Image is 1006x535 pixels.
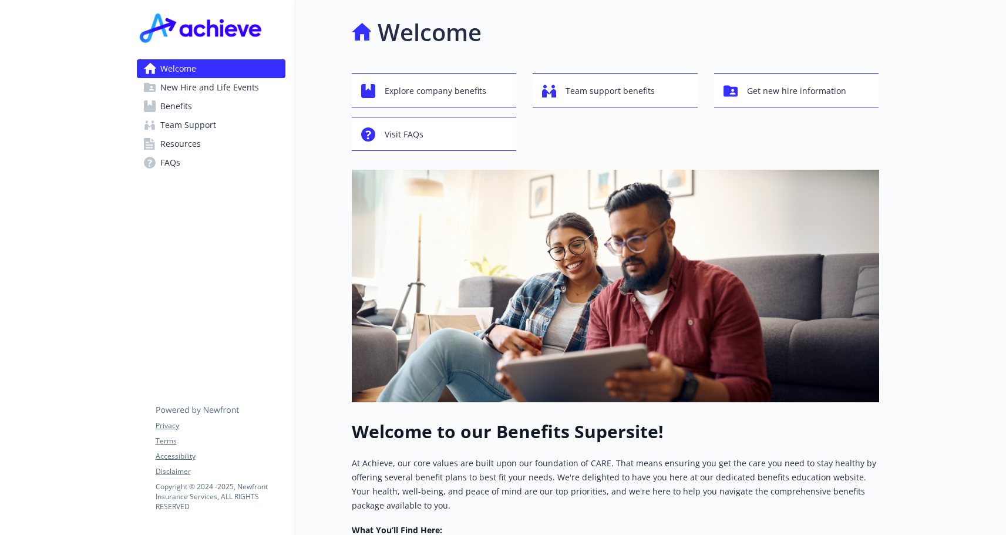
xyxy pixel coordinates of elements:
[137,97,285,116] a: Benefits
[160,116,216,134] span: Team Support
[566,80,655,102] span: Team support benefits
[137,116,285,134] a: Team Support
[385,80,486,102] span: Explore company benefits
[160,153,180,172] span: FAQs
[137,134,285,153] a: Resources
[352,73,517,107] button: Explore company benefits
[385,123,423,146] span: Visit FAQs
[747,80,846,102] span: Get new hire information
[352,170,879,402] img: overview page banner
[137,78,285,97] a: New Hire and Life Events
[160,97,192,116] span: Benefits
[156,451,285,462] a: Accessibility
[160,134,201,153] span: Resources
[378,15,482,50] h1: Welcome
[533,73,698,107] button: Team support benefits
[156,466,285,477] a: Disclaimer
[352,456,879,513] p: At Achieve, our core values are built upon our foundation of CARE. That means ensuring you get th...
[160,78,259,97] span: New Hire and Life Events
[352,421,879,442] h1: Welcome to our Benefits Supersite!
[137,153,285,172] a: FAQs
[156,436,285,446] a: Terms
[137,59,285,78] a: Welcome
[352,117,517,151] button: Visit FAQs
[156,482,285,512] p: Copyright © 2024 - 2025 , Newfront Insurance Services, ALL RIGHTS RESERVED
[156,420,285,431] a: Privacy
[160,59,196,78] span: Welcome
[714,73,879,107] button: Get new hire information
